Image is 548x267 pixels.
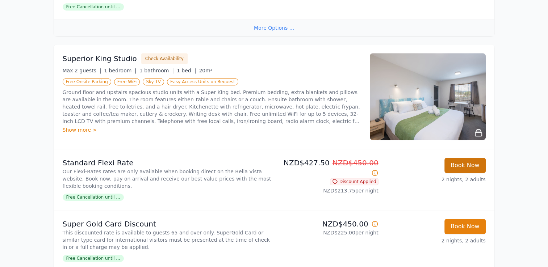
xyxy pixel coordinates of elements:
span: Free Cancellation until ... [63,255,124,262]
span: Free WiFi [114,78,140,85]
p: NZD$450.00 [277,219,378,229]
span: Max 2 guests | [63,68,101,73]
p: NZD$225.00 per night [277,229,378,236]
button: Check Availability [141,53,188,64]
span: Easy Access Units on Request [167,78,238,85]
span: Free Cancellation until ... [63,3,124,10]
p: 2 nights, 2 adults [384,176,486,183]
p: Ground floor and upstairs spacious studio units with a Super King bed. Premium bedding, extra bla... [63,89,361,125]
p: Standard Flexi Rate [63,158,271,168]
h3: Superior King Studio [63,54,137,64]
div: More Options ... [54,20,494,36]
span: 1 bedroom | [104,68,137,73]
p: Our Flexi-Rates rates are only available when booking direct on the Bella Vista website. Book now... [63,168,271,190]
span: NZD$450.00 [332,158,378,167]
span: 20m² [199,68,212,73]
span: Sky TV [143,78,164,85]
p: This discounted rate is available to guests 65 and over only. SuperGold Card or similar type card... [63,229,271,251]
p: 2 nights, 2 adults [384,237,486,244]
button: Book Now [444,219,486,234]
p: NZD$427.50 [277,158,378,178]
span: 1 bed | [177,68,196,73]
span: 1 bathroom | [139,68,174,73]
p: NZD$213.75 per night [277,187,378,194]
span: Free Onsite Parking [63,78,111,85]
span: Free Cancellation until ... [63,194,124,201]
span: Discount Applied [330,178,378,185]
p: Super Gold Card Discount [63,219,271,229]
div: Show more > [63,126,361,133]
button: Book Now [444,158,486,173]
